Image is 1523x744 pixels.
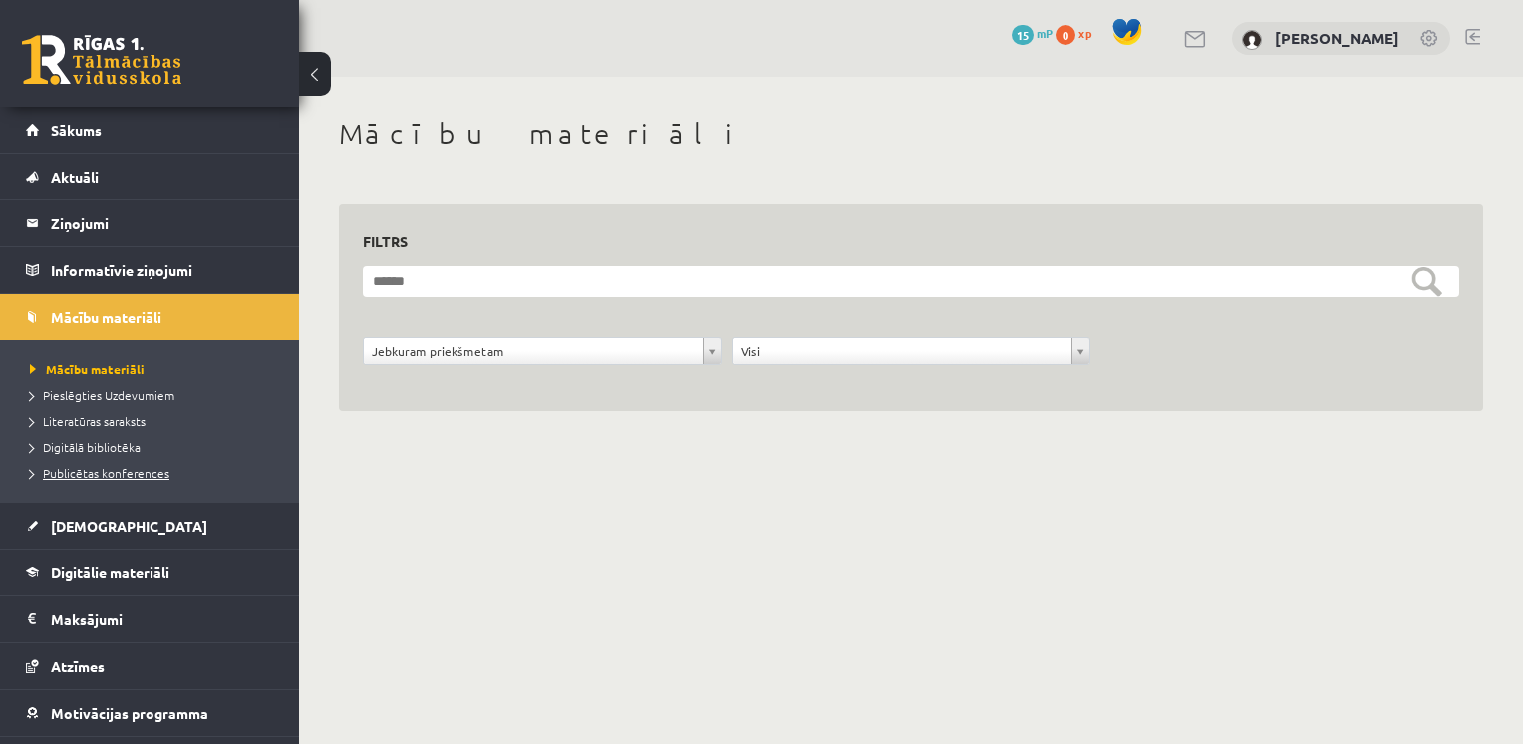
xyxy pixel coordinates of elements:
[1012,25,1034,45] span: 15
[51,121,102,139] span: Sākums
[30,361,145,377] span: Mācību materiāli
[30,464,279,482] a: Publicētas konferences
[26,503,274,549] a: [DEMOGRAPHIC_DATA]
[26,107,274,153] a: Sākums
[51,247,274,293] legend: Informatīvie ziņojumi
[51,200,274,246] legend: Ziņojumi
[30,412,279,430] a: Literatūras saraksts
[22,35,181,85] a: Rīgas 1. Tālmācības vidusskola
[26,294,274,340] a: Mācību materiāli
[30,386,279,404] a: Pieslēgties Uzdevumiem
[733,338,1089,364] a: Visi
[51,308,161,326] span: Mācību materiāli
[1056,25,1101,41] a: 0 xp
[1037,25,1053,41] span: mP
[51,517,207,535] span: [DEMOGRAPHIC_DATA]
[30,465,169,481] span: Publicētas konferences
[26,247,274,293] a: Informatīvie ziņojumi
[30,413,146,429] span: Literatūras saraksts
[51,168,99,186] span: Aktuāli
[30,387,174,403] span: Pieslēgties Uzdevumiem
[51,596,274,642] legend: Maksājumi
[26,596,274,642] a: Maksājumi
[30,360,279,378] a: Mācību materiāli
[51,563,169,581] span: Digitālie materiāli
[363,228,1435,255] h3: Filtrs
[30,439,141,455] span: Digitālā bibliotēka
[26,690,274,736] a: Motivācijas programma
[26,643,274,689] a: Atzīmes
[339,117,1483,151] h1: Mācību materiāli
[30,438,279,456] a: Digitālā bibliotēka
[1012,25,1053,41] a: 15 mP
[26,550,274,595] a: Digitālie materiāli
[1056,25,1075,45] span: 0
[51,657,105,675] span: Atzīmes
[1275,28,1399,48] a: [PERSON_NAME]
[51,704,208,722] span: Motivācijas programma
[364,338,721,364] a: Jebkuram priekšmetam
[741,338,1064,364] span: Visi
[1078,25,1091,41] span: xp
[26,200,274,246] a: Ziņojumi
[372,338,695,364] span: Jebkuram priekšmetam
[26,154,274,199] a: Aktuāli
[1242,30,1262,50] img: Diāna Matašova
